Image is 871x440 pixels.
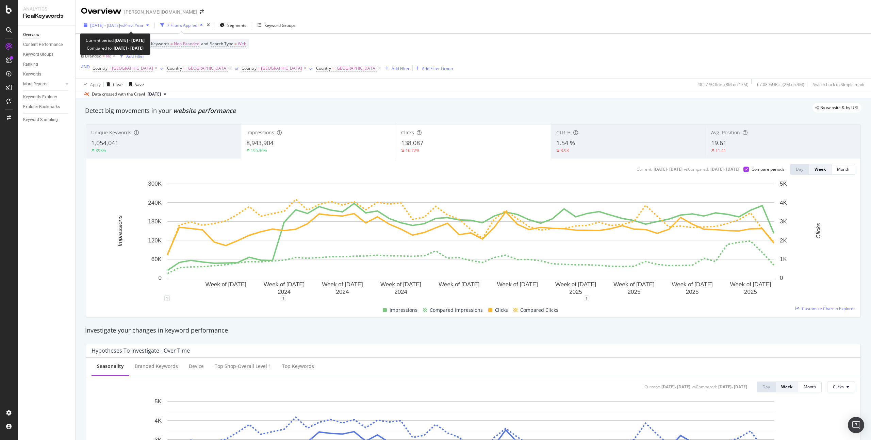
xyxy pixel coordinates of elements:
span: = [109,65,111,71]
text: 3K [780,218,787,225]
div: Save [135,82,144,87]
span: Clicks [833,384,844,390]
a: Ranking [23,61,70,68]
a: More Reports [23,81,64,88]
text: Week of [DATE] [206,281,246,288]
span: Impressions [246,129,274,136]
text: Week of [DATE] [555,281,596,288]
div: [PERSON_NAME][DOMAIN_NAME] [124,9,197,15]
a: Keywords Explorer [23,94,70,101]
text: 180K [148,218,162,225]
div: legacy label [812,103,861,113]
span: Country [316,65,331,71]
button: Save [126,79,144,90]
div: Content Performance [23,41,63,48]
div: Overview [81,5,121,17]
button: Clicks [827,382,855,392]
div: More Reports [23,81,47,88]
div: arrow-right-arrow-left [200,10,204,14]
text: Week of [DATE] [439,281,479,288]
button: Week [776,382,798,392]
div: Current: [637,166,652,172]
span: [GEOGRAPHIC_DATA] [112,64,153,73]
span: [DATE] - [DATE] [90,22,120,28]
text: 2025 [744,289,757,295]
span: vs Prev. Year [120,22,144,28]
text: Week of [DATE] [264,281,305,288]
span: Is Branded [81,53,101,59]
div: Open Intercom Messenger [848,417,864,433]
button: Day [790,164,809,175]
div: 1 [281,295,286,301]
div: Month [804,384,816,390]
text: 0 [159,275,162,281]
div: vs Compared : [684,166,709,172]
span: = [258,65,260,71]
div: 11.41 [716,148,726,153]
div: times [206,22,211,29]
div: vs Compared : [692,384,717,390]
a: Keyword Groups [23,51,70,58]
text: Clicks [815,223,822,239]
a: Customize Chart in Explorer [795,306,855,311]
text: 2024 [336,289,349,295]
div: 1 [584,295,589,301]
div: 48.57 % Clicks ( 8M on 17M ) [697,82,749,87]
text: 0 [780,275,783,281]
div: RealKeywords [23,12,70,20]
span: Keywords [151,41,169,47]
span: Country [167,65,182,71]
div: Keyword Groups [264,22,296,28]
text: 2024 [278,289,291,295]
div: or [160,65,164,71]
span: 138,087 [401,139,423,147]
div: [DATE] - [DATE] [654,166,683,172]
div: Data crossed with the Crawl [92,91,145,97]
span: Clicks [495,306,508,314]
div: Keyword Groups [23,51,53,58]
span: Web [238,39,246,49]
div: 195.36% [251,148,267,153]
button: Day [757,382,776,392]
button: Switch back to Simple mode [810,79,866,90]
span: [GEOGRAPHIC_DATA] [261,64,302,73]
text: Impressions [117,215,123,247]
span: 8,943,904 [246,139,274,147]
button: Week [809,164,832,175]
div: Overview [23,31,39,38]
text: Week of [DATE] [380,281,421,288]
div: Seasonality [97,363,124,370]
text: 5K [154,398,162,405]
text: 2025 [569,289,582,295]
button: Clear [104,79,123,90]
text: 4K [780,200,787,206]
button: [DATE] [145,90,169,98]
button: Keyword Groups [255,20,298,31]
div: Current period: [86,36,145,44]
span: CTR % [556,129,571,136]
button: AND [81,64,90,70]
a: Keyword Sampling [23,116,70,123]
div: Add Filter [392,66,410,71]
button: Segments [217,20,249,31]
svg: A chart. [92,180,850,298]
text: 240K [148,200,162,206]
span: Avg. Position [711,129,740,136]
span: 2025 May. 19th [148,91,161,97]
div: Week [781,384,792,390]
span: No [106,51,111,61]
div: or [309,65,313,71]
a: Keywords [23,71,70,78]
b: [DATE] - [DATE] [113,45,144,51]
span: = [170,41,173,47]
div: or [235,65,239,71]
div: Top Keywords [282,363,314,370]
span: 1.54 % [556,139,575,147]
span: = [332,65,334,71]
div: Week [815,166,826,172]
span: = [234,41,237,47]
text: 2K [780,237,787,244]
span: and [201,41,208,47]
text: 2024 [394,289,407,295]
